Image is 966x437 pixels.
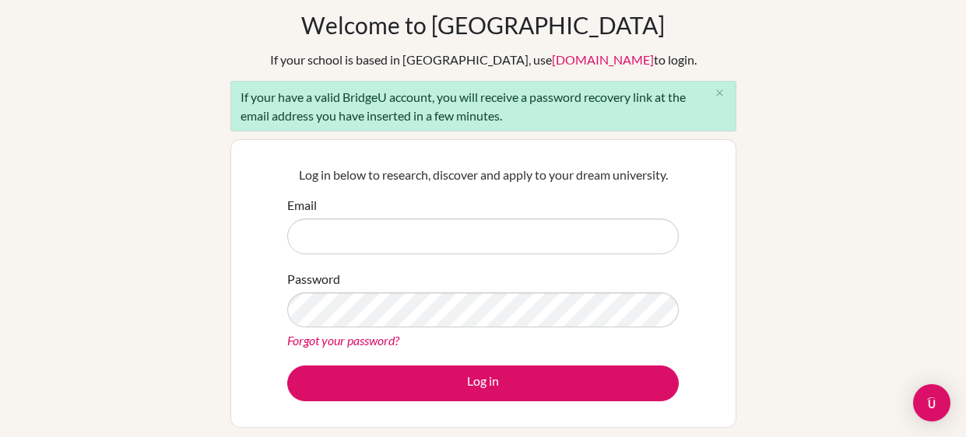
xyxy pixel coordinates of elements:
[704,82,736,105] button: Close
[714,87,725,99] i: close
[552,52,654,67] a: [DOMAIN_NAME]
[287,365,679,401] button: Log in
[287,333,399,348] a: Forgot your password?
[287,166,679,184] p: Log in below to research, discover and apply to your dream university.
[287,270,340,288] label: Password
[230,81,736,131] div: If your have a valid BridgeU account, you will receive a password recovery link at the email addr...
[287,196,317,215] label: Email
[913,384,950,421] div: Open Intercom Messenger
[270,51,697,69] div: If your school is based in [GEOGRAPHIC_DATA], use to login.
[301,11,665,39] h1: Welcome to [GEOGRAPHIC_DATA]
